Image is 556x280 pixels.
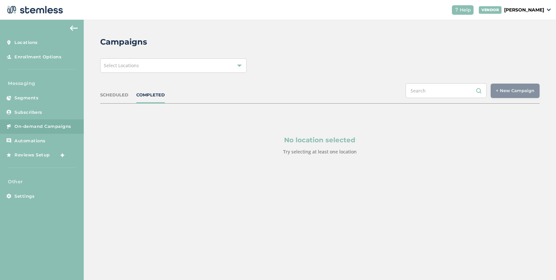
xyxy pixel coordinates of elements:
[5,3,63,16] img: logo-dark-0685b13c.svg
[406,83,487,98] input: Search
[132,135,508,145] p: No location selected
[55,149,68,162] img: glitter-stars-b7820f95.gif
[547,9,551,11] img: icon_down-arrow-small-66adaf34.svg
[100,36,147,48] h2: Campaigns
[479,6,501,14] div: VENDOR
[14,54,61,60] span: Enrollment Options
[504,7,544,13] p: [PERSON_NAME]
[14,193,34,200] span: Settings
[455,8,458,12] img: icon-help-white-03924b79.svg
[70,26,78,31] img: icon-arrow-back-accent-c549486e.svg
[14,109,42,116] span: Subscribers
[523,249,556,280] iframe: Chat Widget
[14,138,46,144] span: Automations
[283,149,357,155] label: Try selecting at least one location
[136,92,165,98] div: COMPLETED
[104,62,139,69] span: Select Locations
[14,95,38,101] span: Segments
[460,7,471,13] span: Help
[14,152,50,158] span: Reviews Setup
[100,92,128,98] div: SCHEDULED
[14,39,38,46] span: Locations
[14,123,71,130] span: On-demand Campaigns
